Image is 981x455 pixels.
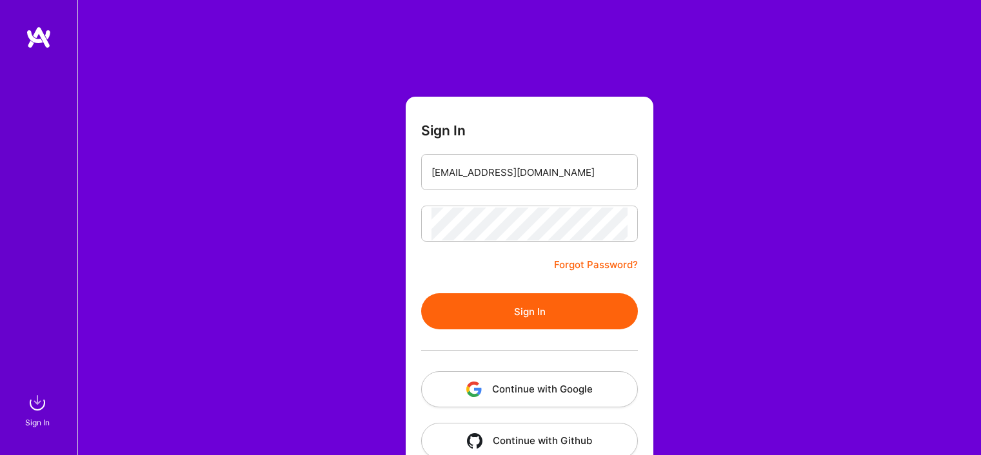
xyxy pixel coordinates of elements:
[27,390,50,429] a: sign inSign In
[421,122,466,139] h3: Sign In
[466,382,482,397] img: icon
[554,257,638,273] a: Forgot Password?
[431,156,628,189] input: Email...
[421,371,638,407] button: Continue with Google
[467,433,482,449] img: icon
[25,390,50,416] img: sign in
[421,293,638,329] button: Sign In
[26,26,52,49] img: logo
[25,416,50,429] div: Sign In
